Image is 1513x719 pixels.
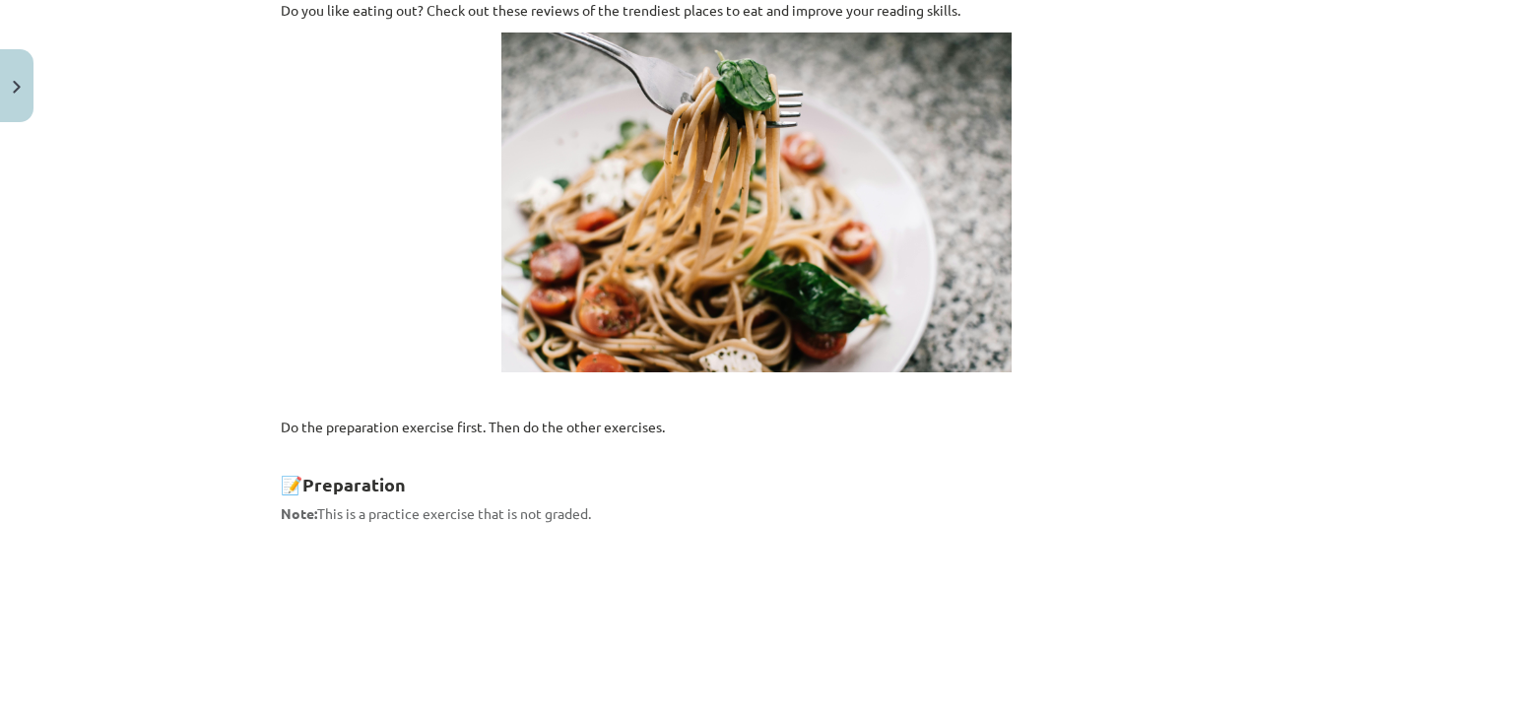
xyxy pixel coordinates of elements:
strong: Preparation [302,473,406,495]
span: This is a practice exercise that is not graded. [281,504,591,522]
img: icon-close-lesson-0947bae3869378f0d4975bcd49f059093ad1ed9edebbc8119c70593378902aed.svg [13,81,21,94]
h2: 📝 [281,449,1232,497]
strong: Note: [281,504,317,522]
p: Do the preparation exercise first. Then do the other exercises. [281,417,1232,437]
